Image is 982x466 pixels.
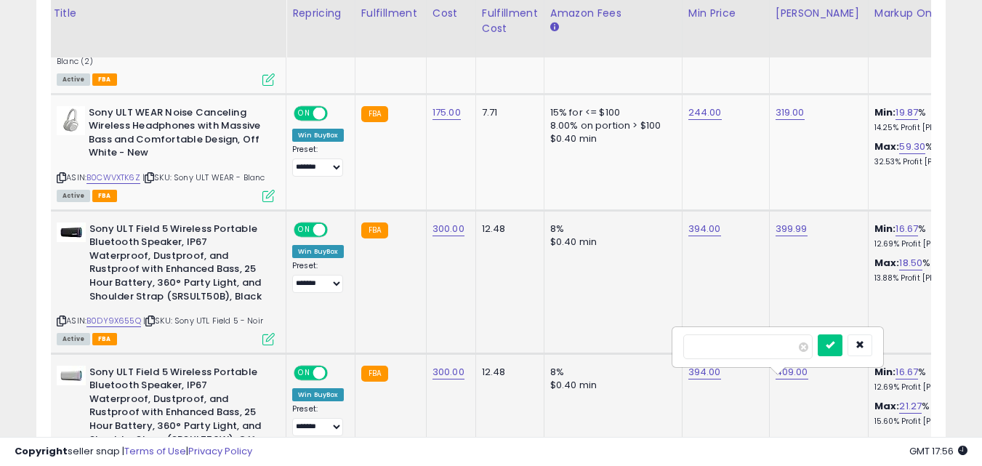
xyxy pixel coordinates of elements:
[482,366,533,379] div: 12.48
[295,366,313,379] span: ON
[292,245,344,258] div: Win BuyBox
[57,222,86,242] img: 31zlwDskp3L._SL40_.jpg
[874,399,900,413] b: Max:
[142,172,265,183] span: | SKU: Sony ULT WEAR - Blanc
[89,366,266,464] b: Sony ULT Field 5 Wireless Portable Bluetooth Speaker, IP67 Waterproof, Dustproof, and Rustproof w...
[550,119,671,132] div: 8.00% on portion > $100
[432,105,461,120] a: 175.00
[326,223,349,236] span: OFF
[53,6,280,21] div: Title
[326,107,349,119] span: OFF
[361,106,388,122] small: FBA
[776,222,808,236] a: 399.99
[92,73,117,86] span: FBA
[688,365,721,379] a: 394.00
[92,190,117,202] span: FBA
[688,222,721,236] a: 394.00
[15,445,252,459] div: seller snap | |
[57,190,90,202] span: All listings currently available for purchase on Amazon
[292,388,344,401] div: Win BuyBox
[89,106,265,164] b: Sony ULT WEAR Noise Canceling Wireless Headphones with Massive Bass and Comfortable Design, Off W...
[57,366,86,385] img: 31h6B6n2HlL._SL40_.jpg
[899,140,925,154] a: 59.30
[361,6,420,21] div: Fulfillment
[874,222,896,236] b: Min:
[776,365,808,379] a: 409.00
[909,444,967,458] span: 2025-09-15 17:56 GMT
[292,404,344,437] div: Preset:
[482,106,533,119] div: 7.71
[86,172,140,184] a: B0CWVXTK6Z
[482,6,538,36] div: Fulfillment Cost
[896,105,918,120] a: 19.87
[550,379,671,392] div: $0.40 min
[86,315,141,327] a: B0DY9X655Q
[57,73,90,86] span: All listings currently available for purchase on Amazon
[92,333,117,345] span: FBA
[292,6,349,21] div: Repricing
[550,132,671,145] div: $0.40 min
[124,444,186,458] a: Terms of Use
[57,106,85,135] img: 31APm6PBpkL._SL40_.jpg
[292,261,344,294] div: Preset:
[326,366,349,379] span: OFF
[57,333,90,345] span: All listings currently available for purchase on Amazon
[688,105,722,120] a: 244.00
[550,21,559,34] small: Amazon Fees.
[295,223,313,236] span: ON
[550,6,676,21] div: Amazon Fees
[550,236,671,249] div: $0.40 min
[550,222,671,236] div: 8%
[874,256,900,270] b: Max:
[776,6,862,21] div: [PERSON_NAME]
[361,366,388,382] small: FBA
[57,222,275,344] div: ASIN:
[896,222,918,236] a: 16.67
[896,365,918,379] a: 16.67
[432,365,464,379] a: 300.00
[874,140,900,153] b: Max:
[295,107,313,119] span: ON
[89,222,266,307] b: Sony ULT Field 5 Wireless Portable Bluetooth Speaker, IP67 Waterproof, Dustproof, and Rustproof w...
[482,222,533,236] div: 12.48
[688,6,763,21] div: Min Price
[550,106,671,119] div: 15% for <= $100
[188,444,252,458] a: Privacy Policy
[15,444,68,458] strong: Copyright
[874,105,896,119] b: Min:
[776,105,805,120] a: 319.00
[550,366,671,379] div: 8%
[361,222,388,238] small: FBA
[899,256,922,270] a: 18.50
[57,106,275,201] div: ASIN:
[874,365,896,379] b: Min:
[292,145,344,177] div: Preset:
[292,129,344,142] div: Win BuyBox
[143,315,263,326] span: | SKU: Sony UTL Field 5 - Noir
[432,6,470,21] div: Cost
[899,399,922,414] a: 21.27
[432,222,464,236] a: 300.00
